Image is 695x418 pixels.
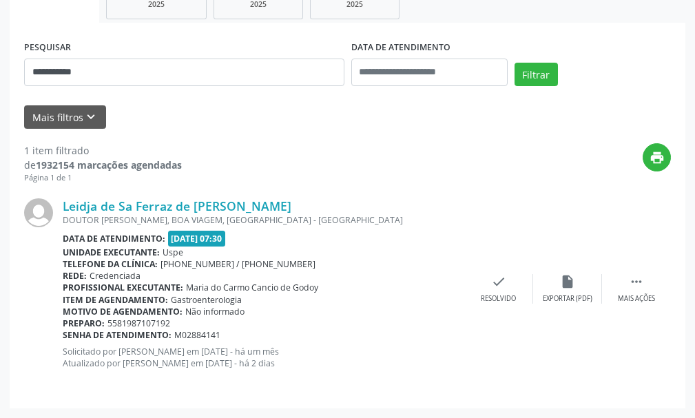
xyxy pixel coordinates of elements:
div: de [24,158,182,172]
img: img [24,198,53,227]
span: Maria do Carmo Cancio de Godoy [186,282,318,293]
span: Gastroenterologia [171,294,242,306]
label: PESQUISAR [24,37,71,59]
i: keyboard_arrow_down [83,109,98,125]
div: Exportar (PDF) [543,294,592,304]
b: Rede: [63,270,87,282]
strong: 1932154 marcações agendadas [36,158,182,171]
b: Preparo: [63,317,105,329]
i: insert_drive_file [560,274,575,289]
label: DATA DE ATENDIMENTO [351,37,450,59]
i: print [650,150,665,165]
button: Filtrar [515,63,558,86]
b: Profissional executante: [63,282,183,293]
b: Motivo de agendamento: [63,306,183,317]
b: Data de atendimento: [63,233,165,244]
span: Não informado [185,306,245,317]
div: 1 item filtrado [24,143,182,158]
b: Unidade executante: [63,247,160,258]
div: DOUTOR [PERSON_NAME], BOA VIAGEM, [GEOGRAPHIC_DATA] - [GEOGRAPHIC_DATA] [63,214,464,226]
b: Telefone da clínica: [63,258,158,270]
i: check [491,274,506,289]
span: M02884141 [174,329,220,341]
div: Mais ações [618,294,655,304]
button: Mais filtroskeyboard_arrow_down [24,105,106,129]
span: [PHONE_NUMBER] / [PHONE_NUMBER] [160,258,315,270]
i:  [629,274,644,289]
a: Leidja de Sa Ferraz de [PERSON_NAME] [63,198,291,213]
span: Uspe [163,247,183,258]
p: Solicitado por [PERSON_NAME] em [DATE] - há um mês Atualizado por [PERSON_NAME] em [DATE] - há 2 ... [63,346,464,369]
button: print [643,143,671,171]
span: 5581987107192 [107,317,170,329]
span: Credenciada [90,270,141,282]
div: Página 1 de 1 [24,172,182,184]
div: Resolvido [481,294,516,304]
b: Item de agendamento: [63,294,168,306]
b: Senha de atendimento: [63,329,172,341]
span: [DATE] 07:30 [168,231,226,247]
